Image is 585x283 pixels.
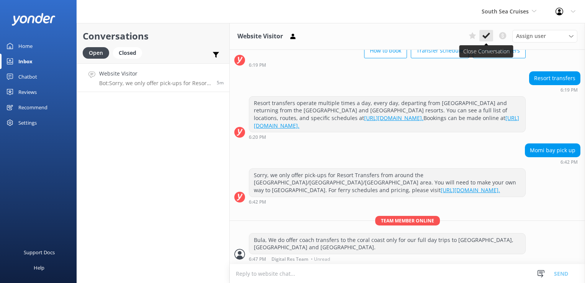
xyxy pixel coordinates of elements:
[441,186,500,194] a: [URL][DOMAIN_NAME].
[113,48,146,57] a: Closed
[18,115,37,130] div: Settings
[249,234,525,254] div: Bula, We do offer coach transfers to the coral coast only for our full day trips to [GEOGRAPHIC_D...
[99,80,211,87] p: Bot: Sorry, we only offer pick-ups for Resort Transfers from around the [GEOGRAPHIC_DATA]/[GEOGRA...
[411,43,469,58] button: Transfer schedule
[529,87,580,92] div: Sep 17 2025 06:19pm (UTC +12:00) Pacific/Auckland
[217,79,224,86] span: Sep 17 2025 06:42pm (UTC +12:00) Pacific/Auckland
[473,43,526,58] button: Resort transfers
[249,97,525,132] div: Resort transfers operate multiple times a day, every day, departing from [GEOGRAPHIC_DATA] and re...
[249,134,526,140] div: Sep 17 2025 06:20pm (UTC +12:00) Pacific/Auckland
[249,200,266,204] strong: 6:42 PM
[237,31,283,41] h3: Website Visitor
[311,257,330,262] span: • Unread
[249,135,266,140] strong: 6:20 PM
[24,245,55,260] div: Support Docs
[249,169,525,197] div: Sorry, we only offer pick-ups for Resort Transfers from around the [GEOGRAPHIC_DATA]/[GEOGRAPHIC_...
[364,114,423,122] a: [URL][DOMAIN_NAME].
[249,62,526,67] div: Sep 17 2025 06:19pm (UTC +12:00) Pacific/Auckland
[18,69,37,84] div: Chatbot
[249,256,526,262] div: Sep 17 2025 06:47pm (UTC +12:00) Pacific/Auckland
[525,159,580,165] div: Sep 17 2025 06:42pm (UTC +12:00) Pacific/Auckland
[83,29,224,43] h2: Conversations
[560,88,578,92] strong: 6:19 PM
[11,13,56,26] img: yonder-white-logo.png
[113,47,142,59] div: Closed
[249,199,526,204] div: Sep 17 2025 06:42pm (UTC +12:00) Pacific/Auckland
[249,63,266,67] strong: 6:19 PM
[83,48,113,57] a: Open
[83,47,109,59] div: Open
[375,216,440,225] span: Team member online
[18,84,37,100] div: Reviews
[525,144,580,157] div: Momi bay pick up
[34,260,44,275] div: Help
[516,32,546,40] span: Assign user
[99,69,211,78] h4: Website Visitor
[560,160,578,165] strong: 6:42 PM
[18,54,33,69] div: Inbox
[254,114,519,129] a: [URL][DOMAIN_NAME].
[482,8,529,15] span: South Sea Cruises
[77,63,229,92] a: Website VisitorBot:Sorry, we only offer pick-ups for Resort Transfers from around the [GEOGRAPHIC...
[18,38,33,54] div: Home
[271,257,308,262] span: Digital Res Team
[512,30,577,42] div: Assign User
[529,72,580,85] div: Resort transfers
[18,100,47,115] div: Recommend
[364,43,407,58] button: How to book
[249,257,266,262] strong: 6:47 PM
